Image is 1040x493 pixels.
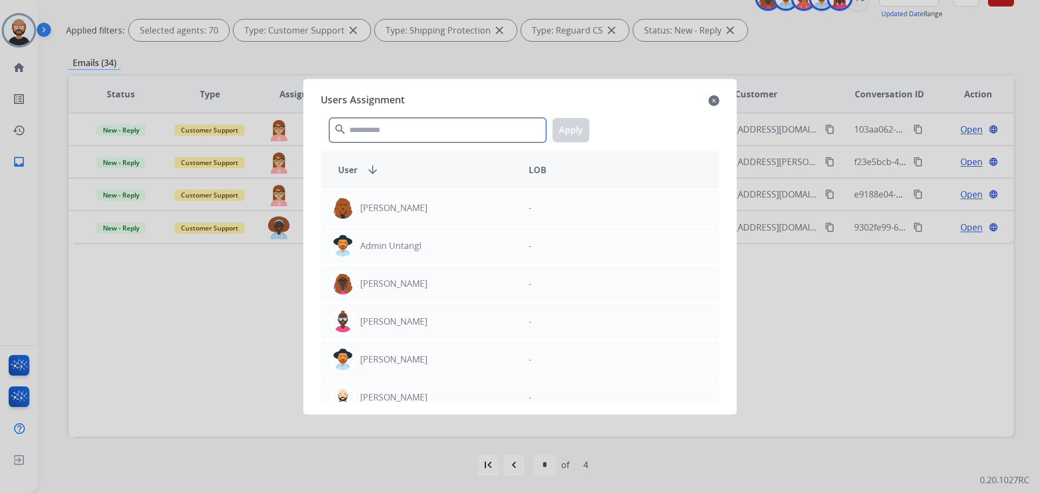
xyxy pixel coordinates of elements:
p: - [529,239,531,252]
p: Admin Untangl [360,239,421,252]
p: [PERSON_NAME] [360,391,427,404]
p: [PERSON_NAME] [360,277,427,290]
mat-icon: search [334,123,347,136]
p: - [529,201,531,214]
p: [PERSON_NAME] [360,315,427,328]
p: [PERSON_NAME] [360,201,427,214]
mat-icon: close [708,94,719,107]
span: LOB [529,163,547,176]
mat-icon: arrow_downward [366,163,379,176]
span: Users Assignment [321,92,405,109]
p: - [529,315,531,328]
div: User [329,163,520,176]
button: Apply [552,118,589,142]
p: - [529,277,531,290]
p: - [529,353,531,366]
p: - [529,391,531,404]
p: [PERSON_NAME] [360,353,427,366]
